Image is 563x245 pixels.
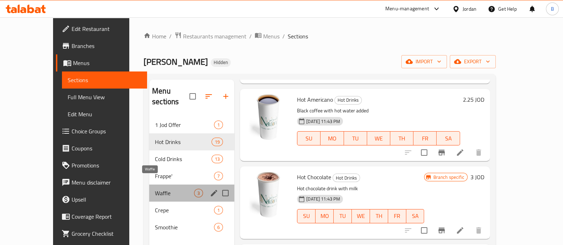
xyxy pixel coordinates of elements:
[437,131,460,145] button: SA
[406,209,424,223] button: SA
[303,118,343,125] span: [DATE] 11:43 PM
[212,155,223,163] div: items
[246,95,291,140] img: Hot Americano
[217,88,234,105] button: Add section
[155,189,194,197] span: Waffle
[144,54,208,70] span: [PERSON_NAME]
[409,211,422,221] span: SA
[56,123,147,140] a: Choice Groups
[300,133,318,144] span: SU
[144,32,166,41] a: Home
[152,86,189,107] h2: Menu sections
[72,144,141,153] span: Coupons
[344,131,367,145] button: TU
[246,172,291,218] img: Hot Chocolate
[323,133,341,144] span: MO
[62,71,147,89] a: Sections
[214,121,223,129] div: items
[214,224,223,231] span: 6
[388,209,406,223] button: FR
[393,133,411,144] span: TH
[169,32,172,41] li: /
[249,32,252,41] li: /
[214,223,223,231] div: items
[439,133,457,144] span: SA
[214,122,223,128] span: 1
[194,190,203,197] span: 3
[318,211,331,221] span: MO
[194,189,203,197] div: items
[155,172,214,180] span: Frappe'
[367,131,390,145] button: WE
[72,161,141,170] span: Promotions
[211,58,231,67] div: Hidden
[185,89,200,104] span: Select all sections
[149,167,234,185] div: Frappe'7
[212,139,223,145] span: 19
[470,144,487,161] button: delete
[401,55,447,68] button: import
[209,188,219,198] button: edit
[56,140,147,157] a: Coupons
[297,184,424,193] p: Hot chocolate drink with milk
[149,185,234,202] div: Waffle3edit
[333,174,360,182] span: Hot Drinks
[334,209,352,223] button: TU
[56,208,147,225] a: Coverage Report
[68,76,141,84] span: Sections
[413,131,437,145] button: FR
[155,206,214,214] span: Crepe
[551,5,554,13] span: B
[68,110,141,118] span: Edit Menu
[455,57,490,66] span: export
[200,88,217,105] span: Sort sections
[417,145,432,160] span: Select to update
[68,93,141,101] span: Full Menu View
[56,54,147,71] a: Menus
[470,172,484,182] h6: 3 JOD
[149,113,234,239] nav: Menu sections
[155,223,214,231] div: Smoothie
[282,32,285,41] li: /
[73,59,141,67] span: Menus
[72,25,141,33] span: Edit Restaurant
[347,133,364,144] span: TU
[303,196,343,202] span: [DATE] 11:43 PM
[144,32,496,41] nav: breadcrumb
[149,133,234,150] div: Hot Drinks19
[288,32,308,41] span: Sections
[335,96,361,104] span: Hot Drinks
[300,211,313,221] span: SU
[56,157,147,174] a: Promotions
[433,222,450,239] button: Branch-specific-item
[433,144,450,161] button: Branch-specific-item
[174,32,246,41] a: Restaurants management
[373,211,385,221] span: TH
[62,89,147,106] a: Full Menu View
[456,148,464,157] a: Edit menu item
[214,173,223,180] span: 7
[316,209,334,223] button: MO
[211,59,231,65] span: Hidden
[72,195,141,204] span: Upsell
[334,96,362,105] div: Hot Drinks
[456,226,464,235] a: Edit menu item
[463,5,476,13] div: Jordan
[72,212,141,221] span: Coverage Report
[297,209,316,223] button: SU
[370,133,387,144] span: WE
[155,155,212,163] span: Cold Drinks
[212,138,223,146] div: items
[155,138,212,146] span: Hot Drinks
[430,174,467,181] span: Branch specific
[56,191,147,208] a: Upsell
[149,219,234,236] div: Smoothie6
[255,32,280,41] a: Menus
[212,156,223,163] span: 13
[337,211,349,221] span: TU
[149,202,234,219] div: Crepe1
[450,55,496,68] button: export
